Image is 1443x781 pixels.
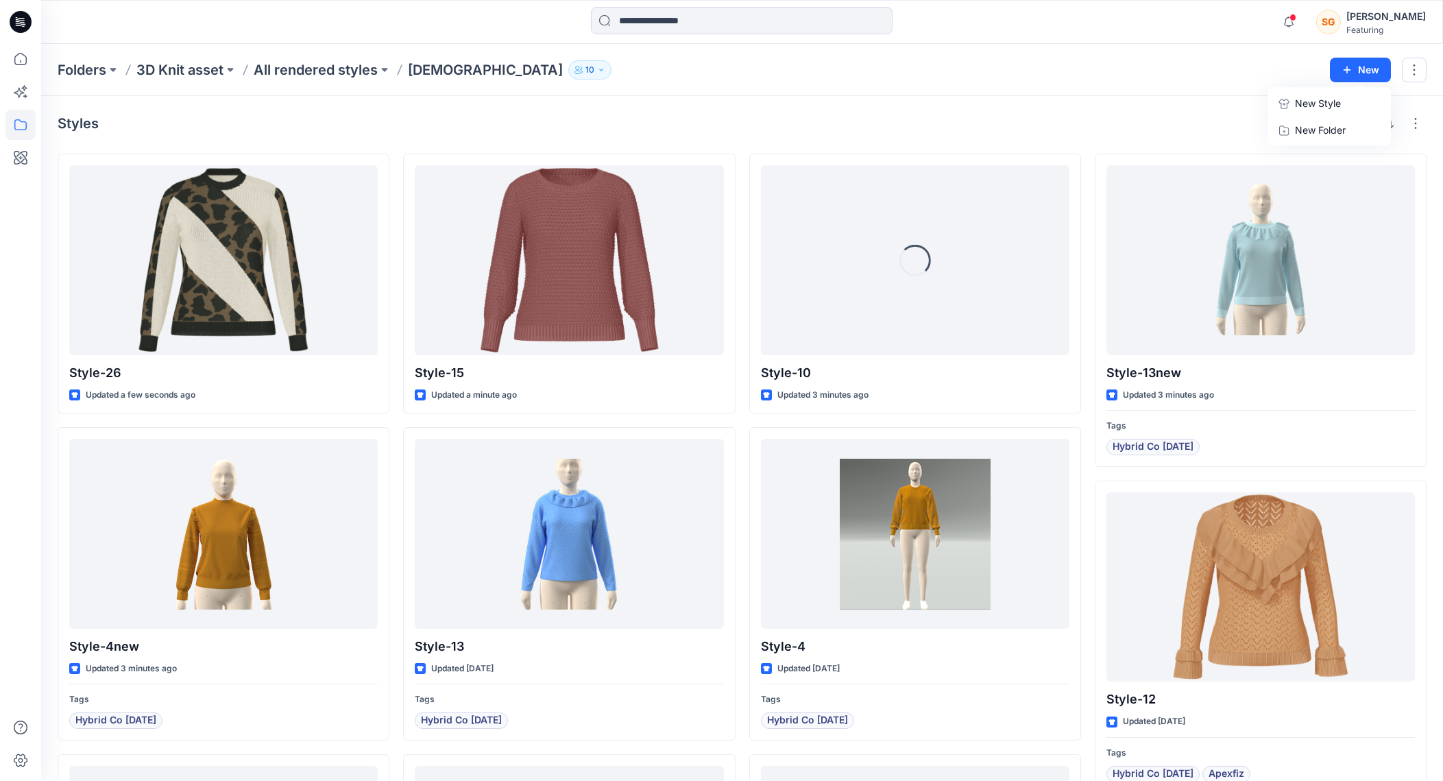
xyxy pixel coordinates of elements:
a: New Style [1270,90,1388,117]
p: Updated a few seconds ago [86,388,195,402]
p: Updated [DATE] [1123,714,1185,729]
p: New Folder [1295,123,1346,137]
span: Hybrid Co [DATE] [75,712,156,729]
span: Hybrid Co [DATE] [1113,439,1193,455]
span: Hybrid Co [DATE] [421,712,502,729]
a: 3D Knit asset [136,60,223,80]
a: Style-4new [69,439,378,629]
p: Style-26 [69,363,378,383]
p: Style-10 [761,363,1069,383]
p: Tags [69,693,378,707]
p: [DEMOGRAPHIC_DATA] [408,60,563,80]
a: Style-13 [415,439,723,629]
p: Updated 3 minutes ago [1123,388,1214,402]
a: Style-13new [1106,165,1415,355]
p: Style-15 [415,363,723,383]
p: Style-13 [415,637,723,656]
p: Tags [1106,419,1415,433]
p: 10 [585,62,594,77]
a: Style-12 [1106,492,1415,682]
p: Updated 3 minutes ago [86,662,177,676]
a: Style-4 [761,439,1069,629]
p: Updated 3 minutes ago [777,388,869,402]
p: Style-4new [69,637,378,656]
h4: Styles [58,115,99,132]
p: Tags [761,693,1069,707]
div: SG [1316,10,1341,34]
p: Style-4 [761,637,1069,656]
div: Featuring [1346,25,1426,35]
p: Updated [DATE] [431,662,494,676]
a: All rendered styles [254,60,378,80]
a: Style-15 [415,165,723,355]
button: New [1330,58,1391,82]
p: Tags [415,693,723,707]
button: 10 [568,60,611,80]
a: Style-26 [69,165,378,355]
p: Updated a minute ago [431,388,517,402]
p: Style-13new [1106,363,1415,383]
p: Tags [1106,746,1415,760]
a: Folders [58,60,106,80]
span: Hybrid Co [DATE] [767,712,848,729]
p: Updated [DATE] [777,662,840,676]
p: Style-12 [1106,690,1415,709]
div: [PERSON_NAME] [1346,8,1426,25]
p: New Style [1295,95,1341,112]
